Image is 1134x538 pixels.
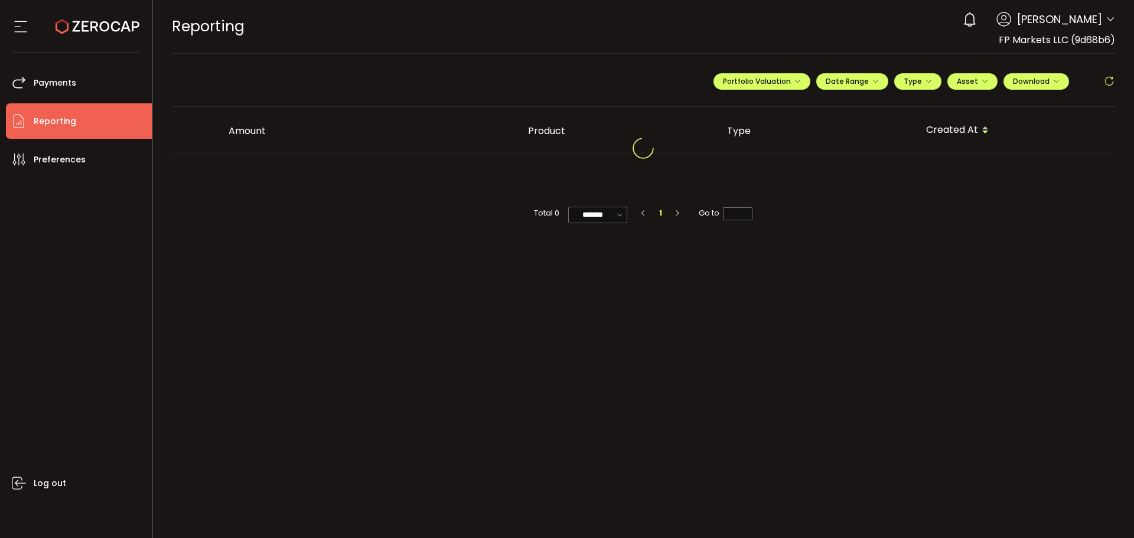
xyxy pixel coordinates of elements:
[1017,11,1102,27] span: [PERSON_NAME]
[713,73,810,90] button: Portfolio Valuation
[1075,481,1134,538] iframe: Chat Widget
[34,113,76,130] span: Reporting
[34,151,86,168] span: Preferences
[1013,76,1060,86] span: Download
[999,33,1115,47] span: FP Markets LLC (9d68b6)
[34,74,76,92] span: Payments
[534,207,559,220] span: Total 0
[1003,73,1069,90] button: Download
[957,76,978,86] span: Asset
[654,207,667,220] li: 1
[947,73,998,90] button: Asset
[699,207,752,220] span: Go to
[816,73,888,90] button: Date Range
[723,76,801,86] span: Portfolio Valuation
[894,73,941,90] button: Type
[172,16,245,37] span: Reporting
[826,76,879,86] span: Date Range
[34,475,66,492] span: Log out
[904,76,932,86] span: Type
